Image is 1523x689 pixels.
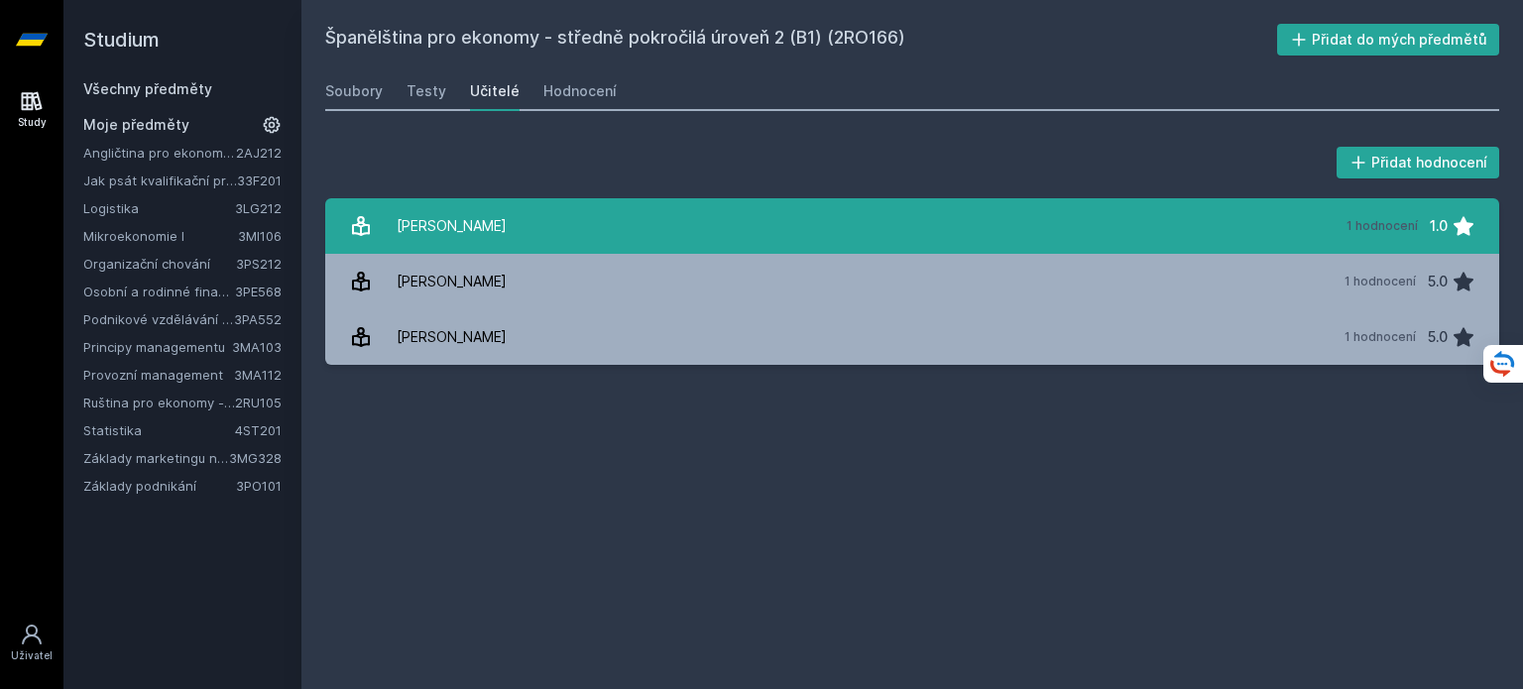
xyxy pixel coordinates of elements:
div: 1 hodnocení [1345,274,1416,289]
a: Provozní management [83,365,234,385]
a: Logistika [83,198,235,218]
a: Jak psát kvalifikační práci [83,171,237,190]
a: Angličtina pro ekonomická studia 2 (B2/C1) [83,143,236,163]
a: 2AJ212 [236,145,282,161]
a: Ruština pro ekonomy - středně pokročilá úroveň 1 (B1) [83,393,235,412]
a: 3LG212 [235,200,282,216]
div: Hodnocení [543,81,617,101]
div: 1.0 [1430,206,1448,246]
a: 3MA103 [232,339,282,355]
a: 3PO101 [236,478,282,494]
div: Učitelé [470,81,520,101]
a: Základy marketingu na internetu [83,448,229,468]
div: 5.0 [1428,317,1448,357]
a: Study [4,79,59,140]
a: Osobní a rodinné finance [83,282,235,301]
div: Study [18,115,47,130]
a: Statistika [83,420,235,440]
a: Testy [407,71,446,111]
a: Uživatel [4,613,59,673]
div: 1 hodnocení [1347,218,1418,234]
a: 3MI106 [238,228,282,244]
div: [PERSON_NAME] [397,317,507,357]
a: Základy podnikání [83,476,236,496]
span: Moje předměty [83,115,189,135]
a: 3PS212 [236,256,282,272]
div: Testy [407,81,446,101]
button: Přidat hodnocení [1337,147,1500,178]
a: Organizační chování [83,254,236,274]
a: [PERSON_NAME] 1 hodnocení 1.0 [325,198,1499,254]
a: 33F201 [237,172,282,188]
div: Soubory [325,81,383,101]
a: Všechny předměty [83,80,212,97]
a: Principy managementu [83,337,232,357]
h2: Španělština pro ekonomy - středně pokročilá úroveň 2 (B1) (2RO166) [325,24,1277,56]
a: Učitelé [470,71,520,111]
button: Přidat do mých předmětů [1277,24,1500,56]
div: 1 hodnocení [1345,329,1416,345]
a: Podnikové vzdělávání v praxi [83,309,234,329]
a: Soubory [325,71,383,111]
div: 5.0 [1428,262,1448,301]
a: Hodnocení [543,71,617,111]
a: [PERSON_NAME] 1 hodnocení 5.0 [325,254,1499,309]
a: Mikroekonomie I [83,226,238,246]
div: Uživatel [11,648,53,663]
a: 2RU105 [235,395,282,410]
a: 4ST201 [235,422,282,438]
div: [PERSON_NAME] [397,262,507,301]
a: 3MG328 [229,450,282,466]
a: 3PE568 [235,284,282,299]
a: [PERSON_NAME] 1 hodnocení 5.0 [325,309,1499,365]
a: 3MA112 [234,367,282,383]
a: 3PA552 [234,311,282,327]
div: [PERSON_NAME] [397,206,507,246]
